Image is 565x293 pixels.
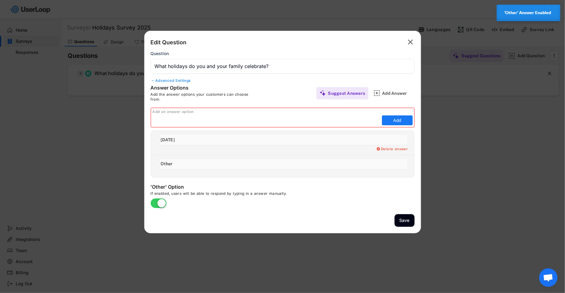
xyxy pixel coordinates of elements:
div: Add an answer option [153,110,414,114]
div: Answer Options [151,85,243,92]
div: Add Answer [382,90,413,96]
div: Advanced Settings [151,78,415,83]
div: 'Other' Option [151,184,274,191]
img: AddMajor.svg [374,90,380,96]
input: Type your question here... [151,59,415,74]
div: Question [151,51,169,56]
div: Delete answer [376,147,408,152]
button:  [406,37,415,47]
input: Thanksgiving [159,134,408,145]
input: Other [159,158,408,170]
button: Add [382,115,413,125]
div: Add the answer options your customers can choose from. [151,92,258,102]
text:  [408,38,413,46]
div: Open chat [539,268,558,287]
strong: 'Other' Answer Enabled [504,10,551,15]
div: If enabled, users will be able to respond by typing in a answer manually. [151,191,335,199]
div: Edit Question [151,39,187,46]
div: Suggest Answers [328,90,365,96]
img: MagicMajor%20%28Purple%29.svg [320,90,326,96]
button: Save [395,214,415,227]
